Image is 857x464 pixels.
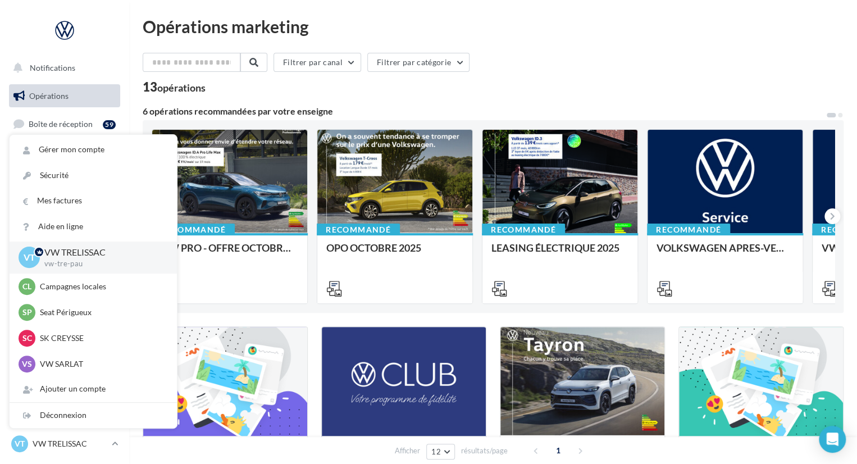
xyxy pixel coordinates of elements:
[461,445,508,456] span: résultats/page
[152,224,235,236] div: Recommandé
[549,442,567,460] span: 1
[10,163,177,188] a: Sécurité
[491,242,628,265] div: LEASING ÉLECTRIQUE 2025
[103,120,116,129] div: 59
[30,63,75,72] span: Notifications
[157,83,206,93] div: opérations
[33,438,107,449] p: VW TRELISSAC
[431,447,441,456] span: 12
[395,445,420,456] span: Afficher
[10,376,177,402] div: Ajouter un compte
[7,84,122,108] a: Opérations
[819,426,846,453] div: Open Intercom Messenger
[143,18,844,35] div: Opérations marketing
[317,224,400,236] div: Recommandé
[10,137,177,162] a: Gérer mon compte
[10,188,177,213] a: Mes factures
[44,246,159,259] p: VW TRELISSAC
[426,444,455,460] button: 12
[7,141,122,165] a: Visibilité en ligne
[7,280,122,313] a: ASSETS PERSONNALISABLES
[29,119,93,129] span: Boîte de réception
[143,81,206,93] div: 13
[647,224,730,236] div: Recommandé
[482,224,565,236] div: Recommandé
[7,112,122,136] a: Boîte de réception59
[657,242,794,265] div: VOLKSWAGEN APRES-VENTE
[24,251,35,264] span: VT
[40,307,163,318] p: Seat Périgueux
[40,281,163,292] p: Campagnes locales
[367,53,469,72] button: Filtrer par catégorie
[29,91,69,101] span: Opérations
[7,56,118,80] button: Notifications
[9,433,120,454] a: VT VW TRELISSAC
[40,358,163,370] p: VW SARLAT
[7,225,122,248] a: Médiathèque
[7,169,122,193] a: Campagnes
[44,259,159,269] p: vw-tre-pau
[22,358,32,370] span: VS
[15,438,25,449] span: VT
[22,307,32,318] span: SP
[10,403,177,428] div: Déconnexion
[40,333,163,344] p: SK CREYSSE
[22,333,32,344] span: SC
[273,53,361,72] button: Filtrer par canal
[143,107,826,116] div: 6 opérations recommandées par votre enseigne
[22,281,31,292] span: Cl
[161,242,298,265] div: VW PRO - OFFRE OCTOBRE 25
[10,214,177,239] a: Aide en ligne
[7,253,122,276] a: Calendrier
[7,197,122,220] a: Contacts
[326,242,463,265] div: OPO OCTOBRE 2025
